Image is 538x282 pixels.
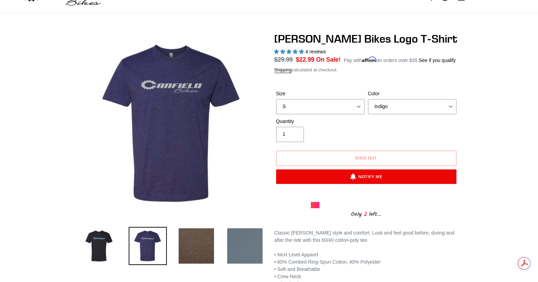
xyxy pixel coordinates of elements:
[362,210,369,219] span: 2
[368,90,456,97] label: Color
[80,227,118,265] img: Load image into Gallery viewer, Canfield Bikes Logo T-Shirt
[316,55,341,64] span: On Sale!
[177,227,215,265] img: Load image into Gallery viewer, Canfield Bikes Logo T-Shirt
[226,227,264,265] img: Load image into Gallery viewer, Canfield Bikes Logo T-Shirt
[274,67,292,73] a: Shipping
[274,56,293,63] s: $29.99
[276,90,365,97] label: Size
[419,58,456,63] a: See if you qualify - Learn more about Affirm Financing (opens in modal)
[362,56,377,62] span: Affirm
[305,49,326,54] span: 4 reviews
[311,208,422,219] div: Only left...
[274,67,458,73] div: calculated at checkout.
[296,56,315,63] span: $22.99
[274,229,458,244] div: Classic [PERSON_NAME] style and comfort. Look and feel good before, during and after the ride wit...
[129,227,167,265] img: Load image into Gallery viewer, Canfield Bikes Logo T-Shirt
[355,155,377,160] span: Sold out
[274,49,306,54] span: 5.00 stars
[274,32,458,45] h1: [PERSON_NAME] Bikes Logo T-Shirt
[276,169,456,184] button: Notify Me
[276,118,365,125] label: Quantity
[344,55,456,64] p: Pay with on orders over $35.
[276,151,456,166] button: Sold out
